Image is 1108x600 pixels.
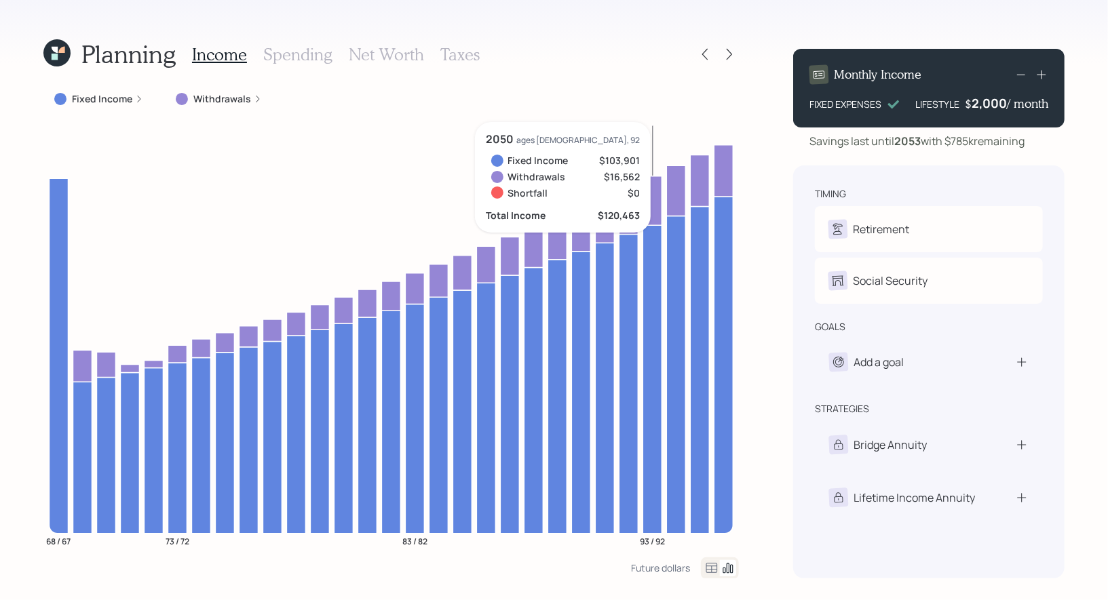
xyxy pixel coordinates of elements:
div: Social Security [853,273,928,289]
div: Bridge Annuity [854,437,927,453]
div: 2,000 [972,95,1007,111]
tspan: 68 / 67 [47,536,71,547]
h4: / month [1007,96,1048,111]
h3: Net Worth [349,45,424,64]
b: 2053 [894,134,921,148]
div: Add a goal [854,354,904,370]
div: Savings last until with $785k remaining [809,133,1025,149]
label: Withdrawals [193,92,251,106]
div: strategies [815,402,869,416]
h3: Spending [263,45,332,64]
div: Lifetime Income Annuity [854,489,975,506]
h1: Planning [81,39,176,68]
div: Retirement [853,221,909,237]
h4: $ [965,96,972,111]
h3: Taxes [440,45,480,64]
tspan: 73 / 72 [166,536,189,547]
div: LIFESTYLE [915,97,959,111]
label: Fixed Income [72,92,132,106]
div: Future dollars [631,561,690,574]
h3: Income [192,45,247,64]
div: goals [815,320,845,334]
div: FIXED EXPENSES [809,97,881,111]
h4: Monthly Income [834,67,921,82]
tspan: 93 / 92 [640,536,665,547]
tspan: 83 / 82 [402,536,427,547]
div: timing [815,187,846,201]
